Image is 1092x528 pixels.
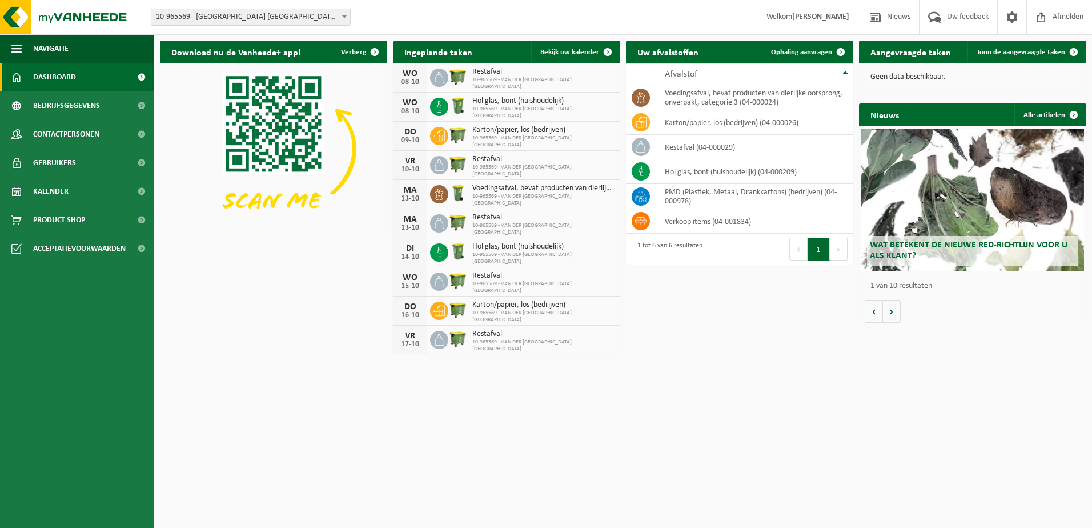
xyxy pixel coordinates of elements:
span: Product Shop [33,206,85,234]
img: WB-1100-HPE-GN-50 [448,154,468,174]
h2: Nieuws [859,103,910,126]
div: 1 tot 6 van 6 resultaten [632,237,702,262]
span: 10-965569 - VAN DER [GEOGRAPHIC_DATA] [GEOGRAPHIC_DATA] [472,251,615,265]
img: WB-0240-HPE-GN-50 [448,242,468,261]
span: Afvalstof [665,70,697,79]
h2: Ingeplande taken [393,41,484,63]
span: 10-965569 - VAN DER [GEOGRAPHIC_DATA] [GEOGRAPHIC_DATA] [472,339,615,353]
td: PMD (Plastiek, Metaal, Drankkartons) (bedrijven) (04-000978) [656,184,853,209]
h2: Aangevraagde taken [859,41,962,63]
span: Hol glas, bont (huishoudelijk) [472,242,615,251]
td: voedingsafval, bevat producten van dierlijke oorsprong, onverpakt, categorie 3 (04-000024) [656,85,853,110]
div: MA [399,186,421,195]
span: Kalender [33,177,69,206]
span: Restafval [472,330,615,339]
span: Acceptatievoorwaarden [33,234,126,263]
td: restafval (04-000029) [656,135,853,159]
td: verkoop items (04-001834) [656,209,853,234]
a: Wat betekent de nieuwe RED-richtlijn voor u als klant? [861,129,1084,271]
img: WB-0140-HPE-GN-50 [448,183,468,203]
h2: Uw afvalstoffen [626,41,710,63]
div: DO [399,127,421,137]
span: 10-965569 - VAN DER [GEOGRAPHIC_DATA] [GEOGRAPHIC_DATA] [472,193,615,207]
img: WB-1100-HPE-GN-50 [448,300,468,319]
span: 10-965569 - VAN DER VALK HOTEL PARK LANE ANTWERPEN NV - ANTWERPEN [151,9,351,26]
span: 10-965569 - VAN DER VALK HOTEL PARK LANE ANTWERPEN NV - ANTWERPEN [151,9,350,25]
div: DO [399,302,421,311]
p: 1 van 10 resultaten [870,282,1081,290]
img: WB-1100-HPE-GN-50 [448,125,468,145]
span: Karton/papier, los (bedrijven) [472,301,615,310]
span: 10-965569 - VAN DER [GEOGRAPHIC_DATA] [GEOGRAPHIC_DATA] [472,222,615,236]
button: Vorige [865,300,883,323]
div: WO [399,273,421,282]
span: Voedingsafval, bevat producten van dierlijke oorsprong, onverpakt, categorie 3 [472,184,615,193]
span: Restafval [472,67,615,77]
div: 09-10 [399,137,421,145]
button: Next [830,238,848,261]
div: 16-10 [399,311,421,319]
div: MA [399,215,421,224]
a: Bekijk uw kalender [531,41,619,63]
img: WB-1100-HPE-GN-50 [448,271,468,290]
div: VR [399,331,421,341]
button: Volgende [883,300,901,323]
td: karton/papier, los (bedrijven) (04-000026) [656,110,853,135]
span: Navigatie [33,34,69,63]
a: Toon de aangevraagde taken [967,41,1085,63]
span: Bedrijfsgegevens [33,91,100,120]
div: 15-10 [399,282,421,290]
img: Download de VHEPlus App [160,63,387,234]
button: Verberg [332,41,386,63]
span: Karton/papier, los (bedrijven) [472,126,615,135]
div: WO [399,98,421,107]
span: 10-965569 - VAN DER [GEOGRAPHIC_DATA] [GEOGRAPHIC_DATA] [472,281,615,294]
span: 10-965569 - VAN DER [GEOGRAPHIC_DATA] [GEOGRAPHIC_DATA] [472,164,615,178]
div: 08-10 [399,107,421,115]
span: Ophaling aanvragen [771,49,832,56]
div: 14-10 [399,253,421,261]
h2: Download nu de Vanheede+ app! [160,41,312,63]
button: Previous [789,238,808,261]
img: WB-1100-HPE-GN-50 [448,213,468,232]
span: Wat betekent de nieuwe RED-richtlijn voor u als klant? [870,241,1067,261]
div: VR [399,157,421,166]
div: 13-10 [399,224,421,232]
span: Restafval [472,213,615,222]
span: Bekijk uw kalender [540,49,599,56]
span: 10-965569 - VAN DER [GEOGRAPHIC_DATA] [GEOGRAPHIC_DATA] [472,77,615,90]
div: 08-10 [399,78,421,86]
strong: [PERSON_NAME] [792,13,849,21]
a: Alle artikelen [1014,103,1085,126]
span: Restafval [472,271,615,281]
span: Restafval [472,155,615,164]
span: Dashboard [33,63,76,91]
span: 10-965569 - VAN DER [GEOGRAPHIC_DATA] [GEOGRAPHIC_DATA] [472,106,615,119]
div: 17-10 [399,341,421,349]
div: WO [399,69,421,78]
span: 10-965569 - VAN DER [GEOGRAPHIC_DATA] [GEOGRAPHIC_DATA] [472,310,615,323]
img: WB-1100-HPE-GN-50 [448,67,468,86]
td: hol glas, bont (huishoudelijk) (04-000209) [656,159,853,184]
span: Contactpersonen [33,120,99,149]
span: Toon de aangevraagde taken [977,49,1065,56]
span: 10-965569 - VAN DER [GEOGRAPHIC_DATA] [GEOGRAPHIC_DATA] [472,135,615,149]
div: 13-10 [399,195,421,203]
a: Ophaling aanvragen [762,41,852,63]
button: 1 [808,238,830,261]
span: Verberg [341,49,366,56]
span: Hol glas, bont (huishoudelijk) [472,97,615,106]
img: WB-1100-HPE-GN-50 [448,329,468,349]
span: Gebruikers [33,149,76,177]
div: DI [399,244,421,253]
p: Geen data beschikbaar. [870,73,1075,81]
img: WB-0240-HPE-GN-50 [448,96,468,115]
div: 10-10 [399,166,421,174]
